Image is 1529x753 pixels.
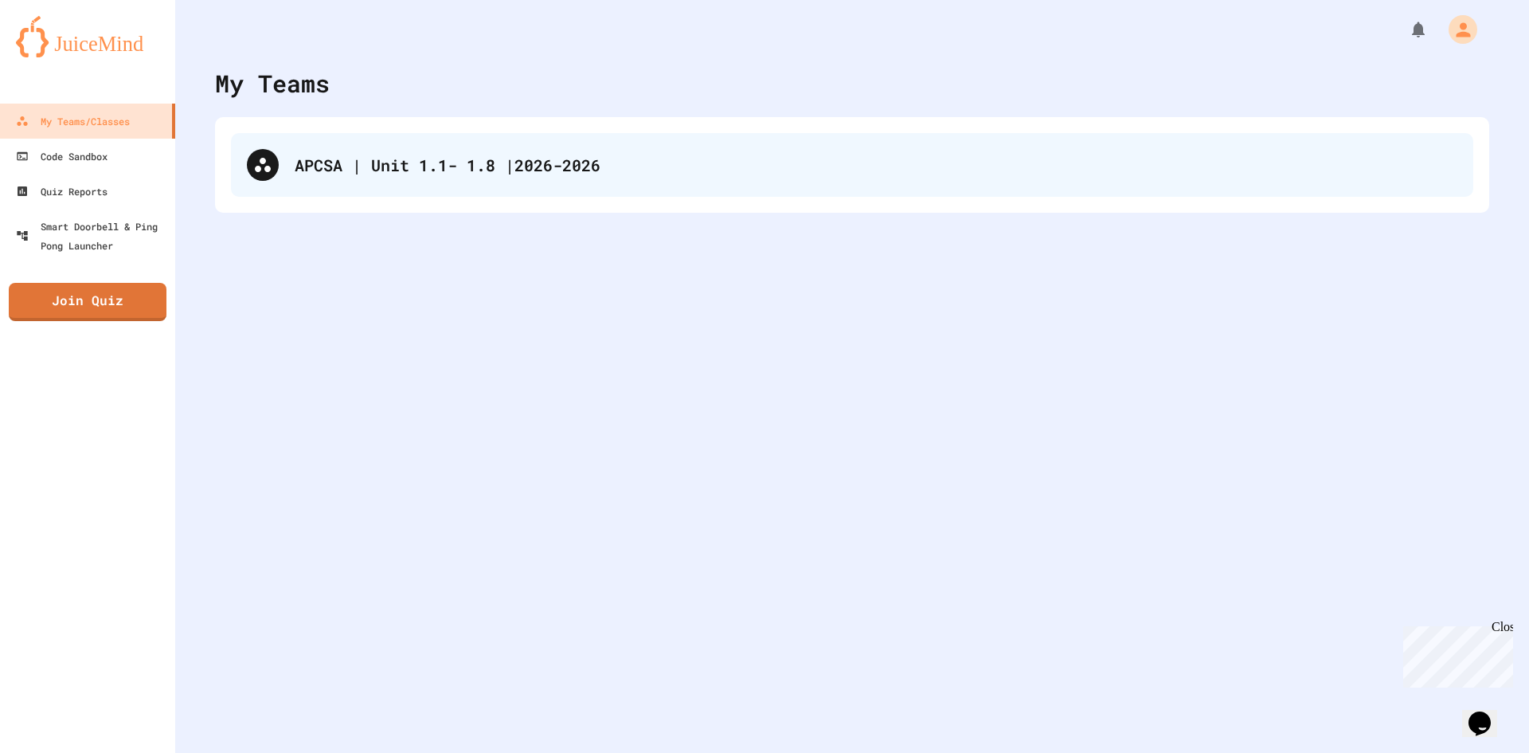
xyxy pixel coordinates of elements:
div: Quiz Reports [16,182,108,201]
iframe: chat widget [1397,620,1513,688]
div: Smart Doorbell & Ping Pong Launcher [16,217,169,255]
div: APCSA | Unit 1.1- 1.8 |2026-2026 [295,153,1457,177]
a: Join Quiz [9,283,166,321]
div: My Notifications [1379,16,1432,43]
div: My Account [1432,11,1481,48]
div: Code Sandbox [16,147,108,166]
div: Chat with us now!Close [6,6,110,101]
div: My Teams/Classes [16,112,130,131]
div: APCSA | Unit 1.1- 1.8 |2026-2026 [231,133,1473,197]
div: My Teams [215,65,330,101]
img: logo-orange.svg [16,16,159,57]
iframe: chat widget [1462,689,1513,737]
